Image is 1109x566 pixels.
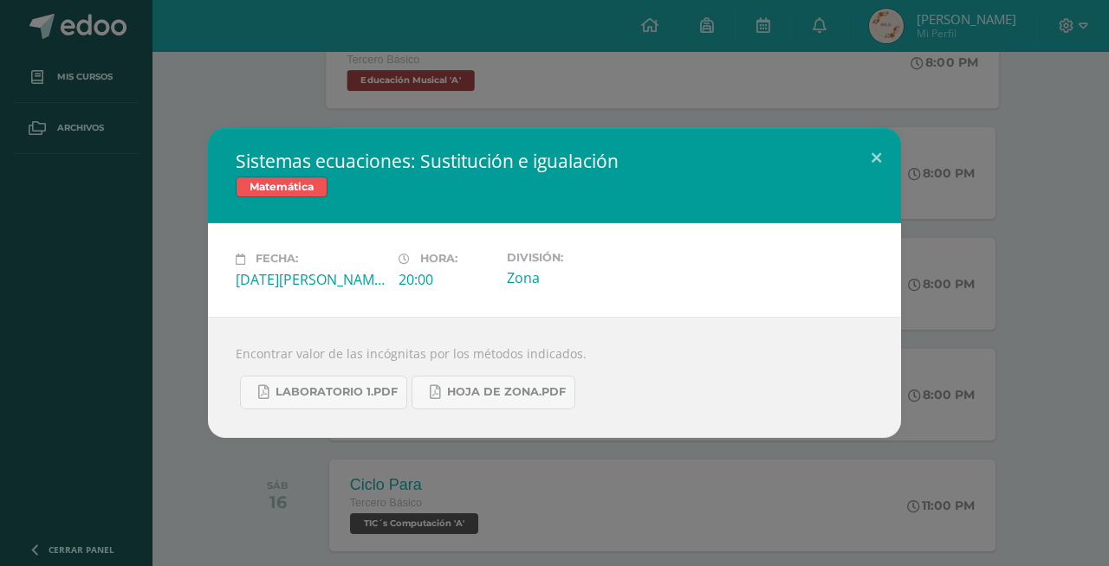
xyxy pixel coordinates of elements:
span: Hora: [420,253,457,266]
span: Fecha: [256,253,298,266]
button: Close (Esc) [852,128,901,187]
div: Zona [507,268,656,287]
a: Hoja de zona.pdf [412,376,575,409]
div: Encontrar valor de las incógnitas por los métodos indicados. [208,317,901,438]
div: [DATE][PERSON_NAME] [236,270,385,289]
div: 20:00 [399,270,493,289]
span: Hoja de zona.pdf [447,385,566,399]
span: Laboratorio 1.pdf [276,385,398,399]
a: Laboratorio 1.pdf [240,376,407,409]
span: Matemática [236,177,328,197]
h2: Sistemas ecuaciones: Sustitución e igualación [236,149,873,173]
label: División: [507,251,656,264]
